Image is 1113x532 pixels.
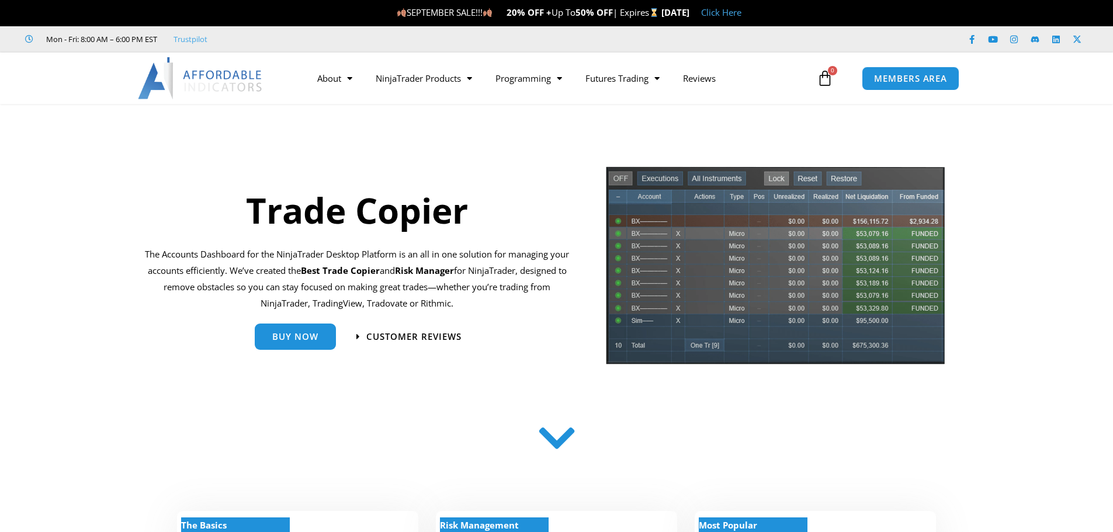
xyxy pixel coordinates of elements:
[181,519,227,531] strong: The Basics
[701,6,741,18] a: Click Here
[507,6,552,18] strong: 20% OFF +
[575,6,613,18] strong: 50% OFF
[483,8,492,17] img: 🍂
[301,265,380,276] b: Best Trade Copier
[366,332,462,341] span: Customer Reviews
[699,519,757,531] strong: Most Popular
[671,65,727,92] a: Reviews
[862,67,959,91] a: MEMBERS AREA
[397,8,406,17] img: 🍂
[395,265,454,276] strong: Risk Manager
[574,65,671,92] a: Futures Trading
[661,6,689,18] strong: [DATE]
[306,65,814,92] nav: Menu
[484,65,574,92] a: Programming
[272,332,318,341] span: Buy Now
[145,246,570,311] p: The Accounts Dashboard for the NinjaTrader Desktop Platform is an all in one solution for managin...
[43,32,157,46] span: Mon - Fri: 8:00 AM – 6:00 PM EST
[356,332,462,341] a: Customer Reviews
[650,8,658,17] img: ⌛
[440,519,519,531] strong: Risk Management
[828,66,837,75] span: 0
[255,324,336,350] a: Buy Now
[605,165,946,374] img: tradecopier | Affordable Indicators – NinjaTrader
[174,32,207,46] a: Trustpilot
[799,61,851,95] a: 0
[364,65,484,92] a: NinjaTrader Products
[874,74,947,83] span: MEMBERS AREA
[397,6,661,18] span: SEPTEMBER SALE!!! Up To | Expires
[145,186,570,235] h1: Trade Copier
[306,65,364,92] a: About
[138,57,263,99] img: LogoAI | Affordable Indicators – NinjaTrader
